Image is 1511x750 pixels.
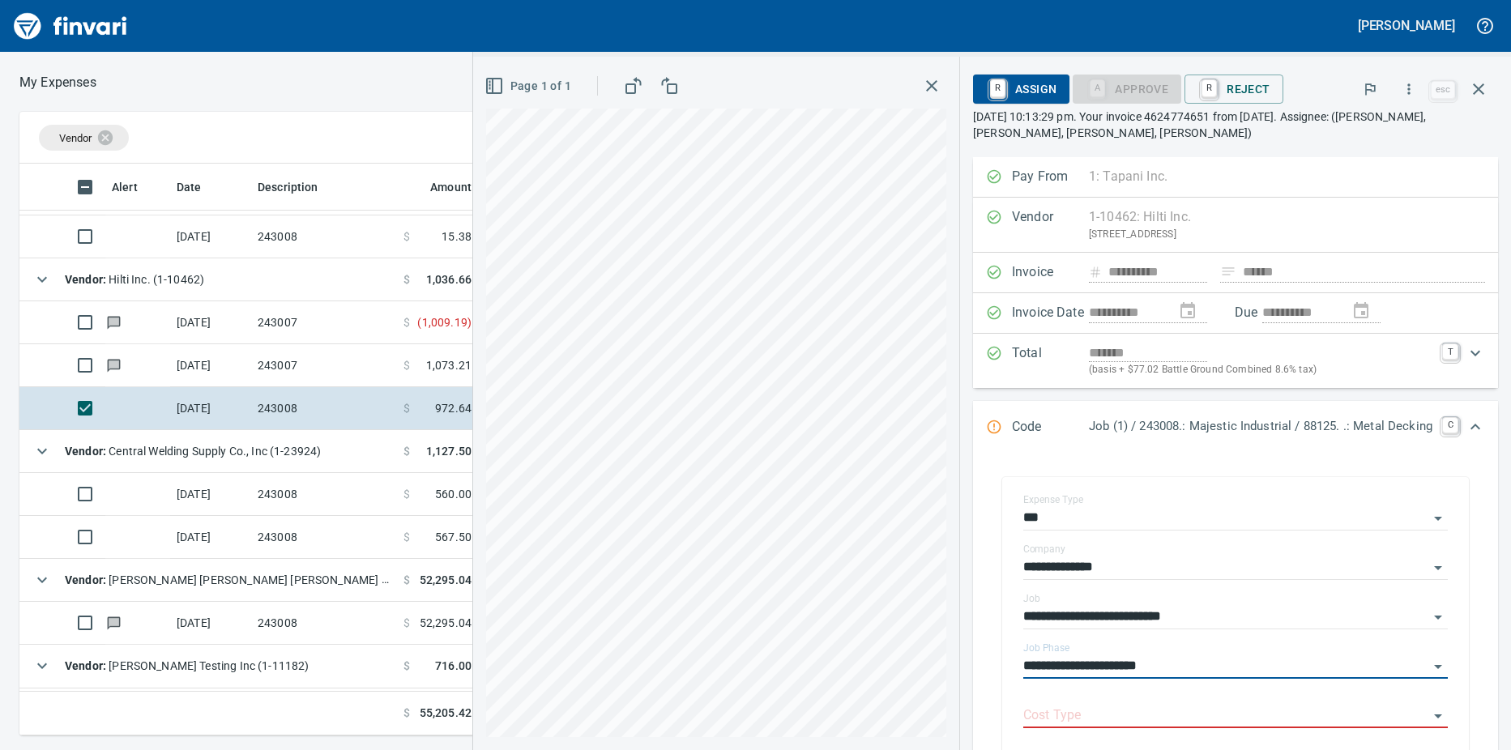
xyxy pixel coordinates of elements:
strong: Vendor : [65,573,109,586]
nav: breadcrumb [19,73,96,92]
span: 1,127.50 [426,443,472,459]
span: $ [403,572,410,588]
a: T [1442,343,1458,360]
span: 1,073.21 [426,357,472,373]
td: 243007 [251,301,397,344]
button: Open [1427,507,1449,530]
a: C [1442,417,1458,433]
a: R [1202,79,1217,97]
span: [PERSON_NAME] [PERSON_NAME] [PERSON_NAME] + Rigging (1-10699) [65,573,483,586]
span: Alert [112,177,159,197]
span: ( 1,009.19 ) [417,314,472,330]
span: Has messages [105,617,122,628]
span: 52,295.04 [420,615,472,631]
span: 52,295.04 [420,572,472,588]
td: 243008 [251,516,397,559]
td: 243007 [251,344,397,387]
span: Has messages [105,317,122,327]
button: RAssign [973,75,1069,104]
p: My Expenses [19,73,96,92]
button: Open [1427,556,1449,579]
span: $ [403,357,410,373]
td: 243008 [251,602,397,645]
p: [DATE] 10:13:29 pm. Your invoice 4624774651 from [DATE]. Assignee: ([PERSON_NAME], [PERSON_NAME],... [973,109,1498,141]
td: [DATE] [170,688,251,731]
span: $ [403,705,410,722]
span: Has messages [105,360,122,370]
td: 243008 [251,387,397,430]
span: 972.64 [435,400,472,416]
td: [DATE] [170,387,251,430]
td: [DATE] [170,602,251,645]
button: Open [1427,606,1449,629]
span: Amount [409,177,472,197]
td: [DATE] [170,301,251,344]
span: $ [403,400,410,416]
h5: [PERSON_NAME] [1358,17,1455,34]
span: $ [403,443,410,459]
span: 55,205.42 [420,705,472,722]
button: Flag [1352,71,1388,107]
div: Vendor [39,125,129,151]
span: Close invoice [1427,70,1498,109]
span: Vendor [59,132,92,144]
button: RReject [1184,75,1283,104]
img: Finvari [10,6,131,45]
button: Page 1 of 1 [481,71,578,101]
span: Amount [430,177,472,197]
span: Date [177,177,202,197]
span: $ [403,228,410,245]
span: $ [403,529,410,545]
span: Hilti Inc. (1-10462) [65,273,204,286]
span: $ [403,658,410,674]
span: Page 1 of 1 [488,76,571,96]
a: esc [1431,81,1455,99]
span: Description [258,177,339,197]
p: Code [1012,417,1089,438]
span: $ [403,486,410,502]
strong: Vendor : [65,659,109,672]
button: Open [1427,705,1449,727]
td: [DATE] [170,344,251,387]
span: 560.00 [435,486,472,502]
span: Assign [986,75,1056,103]
label: Company [1023,544,1065,554]
label: Job [1023,594,1040,603]
span: Reject [1197,75,1270,103]
td: [DATE] [170,215,251,258]
p: (basis + $77.02 Battle Ground Combined 8.6% tax) [1089,362,1432,378]
button: [PERSON_NAME] [1354,13,1459,38]
div: Expand [973,334,1498,388]
span: [PERSON_NAME] Testing Inc (1-11182) [65,659,309,672]
td: [DATE] [170,516,251,559]
a: R [990,79,1005,97]
div: Cost Type required [1073,81,1181,95]
td: 243008 [251,215,397,258]
td: [DATE] [170,473,251,516]
button: Open [1427,655,1449,678]
span: Date [177,177,223,197]
span: Alert [112,177,138,197]
span: 567.50 [435,529,472,545]
span: 1,036.66 [426,271,472,288]
strong: Vendor : [65,273,109,286]
button: More [1391,71,1427,107]
p: Job (1) / 243008.: Majestic Industrial / 88125. .: Metal Decking [1089,417,1432,436]
span: $ [403,615,410,631]
span: 716.00 [435,658,472,674]
td: 243008 [251,473,397,516]
p: Total [1012,343,1089,378]
span: $ [403,271,410,288]
label: Expense Type [1023,495,1083,505]
span: Central Welding Supply Co., Inc (1-23924) [65,445,321,458]
label: Job Phase [1023,643,1069,653]
span: Description [258,177,318,197]
span: 15.38 [442,228,472,245]
span: $ [403,314,410,330]
strong: Vendor : [65,445,109,458]
div: Expand [973,401,1498,454]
